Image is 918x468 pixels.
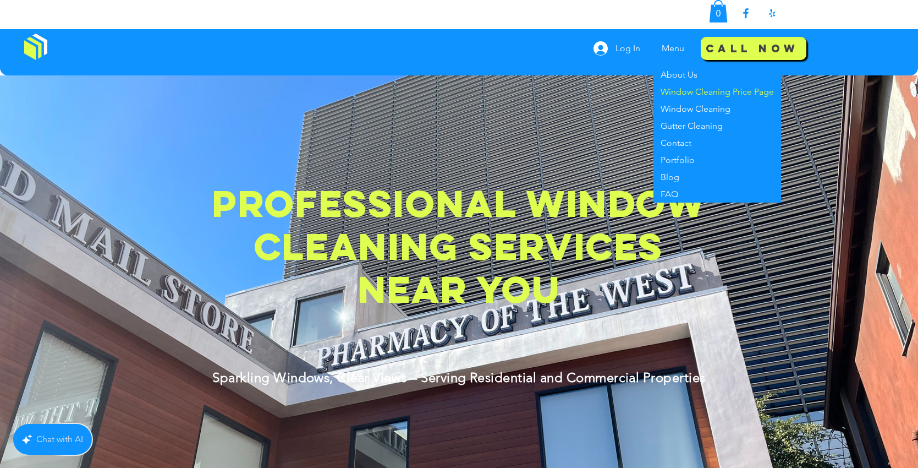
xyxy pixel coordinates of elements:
div: Chat with AI [36,432,83,447]
p: FAQ [656,186,683,203]
span: Call Now [706,36,799,61]
a: Contact [653,134,781,151]
p: Contact [656,134,696,151]
a: Window Cleaning [653,100,781,117]
img: Window Cleaning Budds, Affordable window cleaning services near me in Los Angeles [24,34,47,60]
a: Window Cleaning Price Page [653,83,781,100]
p: Window Cleaning [656,100,735,117]
img: window cleaning services in los angeles [290,266,396,364]
a: Portfolio [653,151,781,168]
span: Professional Window Cleaning Services Near You [212,180,705,313]
span: Sparkling Windows, Clear Views – Serving Residential and Commercial Properties [212,369,705,385]
a: Blog [653,168,781,186]
span: Log In [612,42,644,55]
p: Gutter Cleaning [656,117,727,134]
a: Call Now [701,30,806,67]
text: 0 [716,8,721,18]
iframe: Wix Chat [768,421,918,468]
button: Chat with AI, false, false [13,424,92,455]
p: Blog [656,168,684,186]
div: Menu [653,35,696,62]
a: FAQ [653,186,781,203]
nav: Site [653,35,696,62]
p: Window Cleaning Price Page [656,83,778,100]
p: About Us [656,66,702,83]
a: About Us [653,66,781,83]
p: Portfolio [656,151,699,168]
ul: Social Bar [739,7,779,20]
button: Log In [586,38,648,59]
img: Yelp! [766,7,779,20]
p: Menu [656,35,690,62]
a: Gutter Cleaning [653,117,781,134]
img: Facebook [739,7,752,20]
